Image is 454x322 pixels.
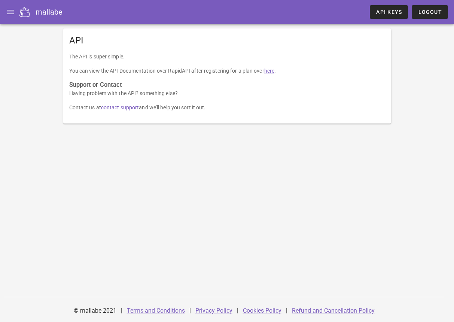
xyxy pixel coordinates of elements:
[237,302,238,320] div: |
[243,307,281,314] a: Cookies Policy
[69,89,385,97] p: Having problem with the API? something else?
[352,274,451,309] iframe: Tidio Chat
[101,104,139,110] a: contact support
[127,307,185,314] a: Terms and Conditions
[418,9,442,15] span: Logout
[69,67,385,75] p: You can view the API Documentation over RapidAPI after registering for a plan over .
[69,52,385,61] p: The API is super simple.
[370,5,408,19] a: API Keys
[264,68,274,74] a: here
[69,302,121,320] div: © mallabe 2021
[376,9,402,15] span: API Keys
[36,6,63,18] div: mallabe
[292,307,375,314] a: Refund and Cancellation Policy
[63,28,391,52] div: API
[69,103,385,112] p: Contact us at and we’ll help you sort it out.
[121,302,122,320] div: |
[195,307,232,314] a: Privacy Policy
[286,302,287,320] div: |
[69,81,385,89] h3: Support or Contact
[412,5,448,19] button: Logout
[189,302,191,320] div: |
